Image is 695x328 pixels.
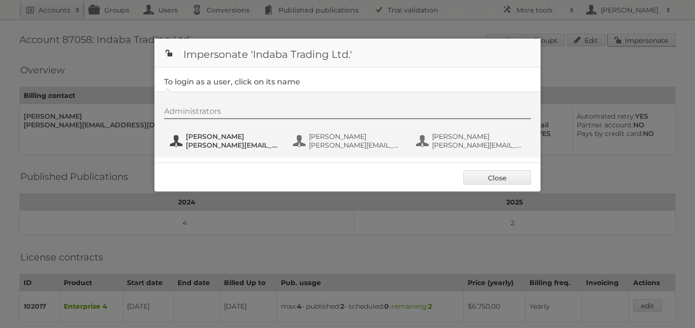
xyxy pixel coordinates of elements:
legend: To login as a user, click on its name [164,77,300,86]
span: [PERSON_NAME][EMAIL_ADDRESS][DOMAIN_NAME] [432,141,526,150]
div: Administrators [164,107,531,119]
button: [PERSON_NAME] [PERSON_NAME][EMAIL_ADDRESS][DOMAIN_NAME] [169,131,282,150]
a: Close [463,170,531,185]
button: [PERSON_NAME] [PERSON_NAME][EMAIL_ADDRESS][DOMAIN_NAME] [415,131,528,150]
span: [PERSON_NAME] [186,132,279,141]
button: [PERSON_NAME] [PERSON_NAME][EMAIL_ADDRESS][DOMAIN_NAME] [292,131,405,150]
span: [PERSON_NAME][EMAIL_ADDRESS][DOMAIN_NAME] [309,141,403,150]
span: [PERSON_NAME] [432,132,526,141]
span: [PERSON_NAME] [309,132,403,141]
h1: Impersonate 'Indaba Trading Ltd.' [154,39,541,68]
span: [PERSON_NAME][EMAIL_ADDRESS][DOMAIN_NAME] [186,141,279,150]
